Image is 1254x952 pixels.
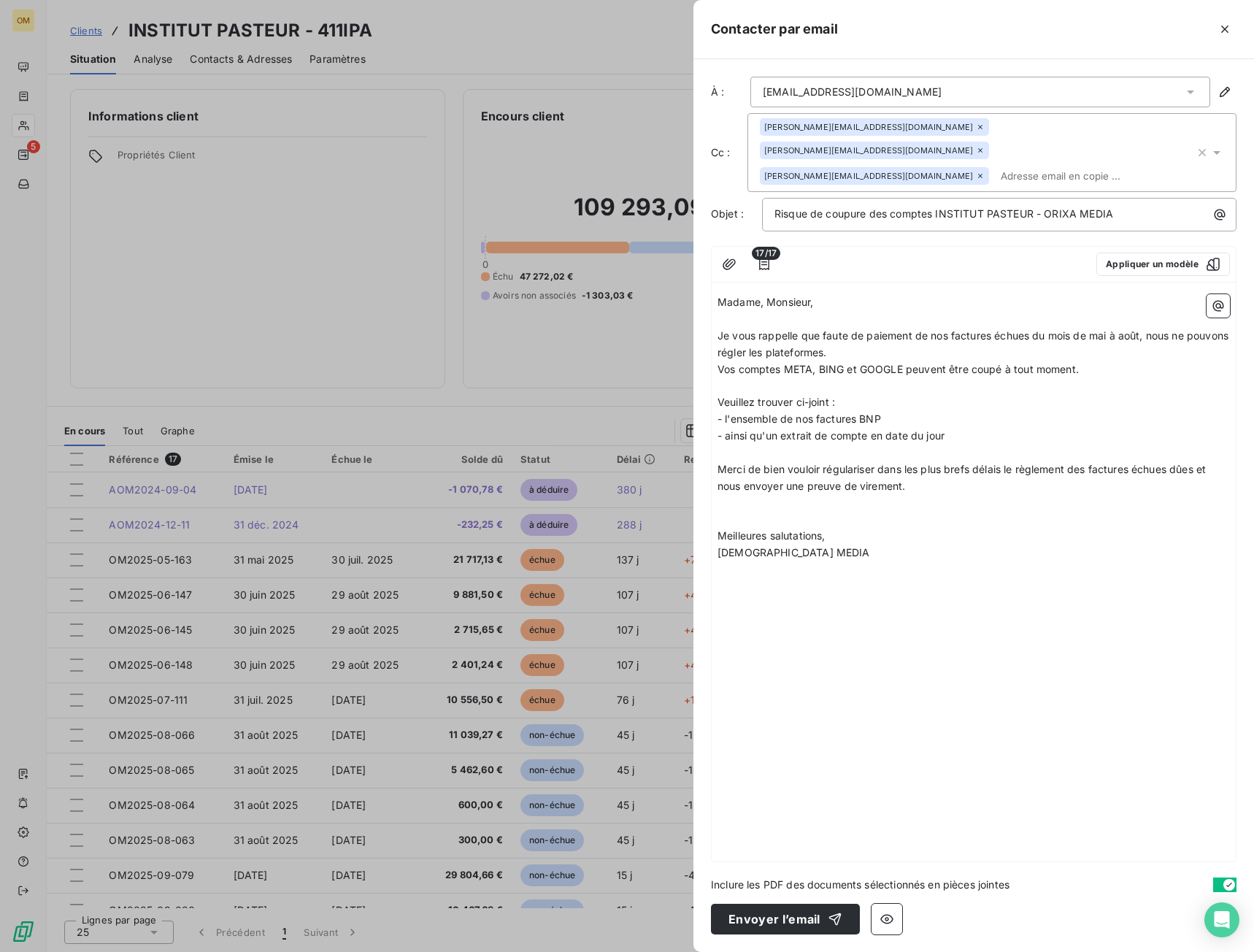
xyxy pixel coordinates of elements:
span: Vos comptes META, BING et GOOGLE peuvent être coupé à tout moment. [718,363,1079,375]
span: Veuillez trouver ci-joint : [718,396,835,408]
span: Merci de bien vouloir régulariser dans les plus brefs délais le règlement des factures échues dûe... [718,463,1209,492]
button: Appliquer un modèle [1096,253,1230,276]
span: Meilleures salutations, [718,529,825,542]
span: Inclure les PDF des documents sélectionnés en pièces jointes [711,877,1009,892]
span: [PERSON_NAME][EMAIL_ADDRESS][DOMAIN_NAME] [764,146,973,155]
span: 17/17 [752,247,780,260]
div: Open Intercom Messenger [1204,902,1239,937]
span: [PERSON_NAME][EMAIL_ADDRESS][DOMAIN_NAME] [764,123,973,131]
span: Risque de coupure des comptes INSTITUT PASTEUR - ORIXA MEDIA [774,207,1113,220]
label: Cc : [711,145,747,160]
span: Je vous rappelle que faute de paiement de nos factures échues du mois de mai à août, nous ne pouv... [718,329,1231,358]
div: [EMAIL_ADDRESS][DOMAIN_NAME] [763,85,942,99]
span: [PERSON_NAME][EMAIL_ADDRESS][DOMAIN_NAME] [764,172,973,180]
button: Envoyer l’email [711,904,860,934]
input: Adresse email en copie ... [995,165,1163,187]
span: Madame, Monsieur, [718,296,814,308]
span: [DEMOGRAPHIC_DATA] MEDIA [718,546,870,558]
span: Objet : [711,207,744,220]
label: À : [711,85,747,99]
span: - ainsi qu'un extrait de compte en date du jour [718,429,945,442]
span: - l'ensemble de nos factures BNP [718,412,881,425]
h5: Contacter par email [711,19,838,39]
